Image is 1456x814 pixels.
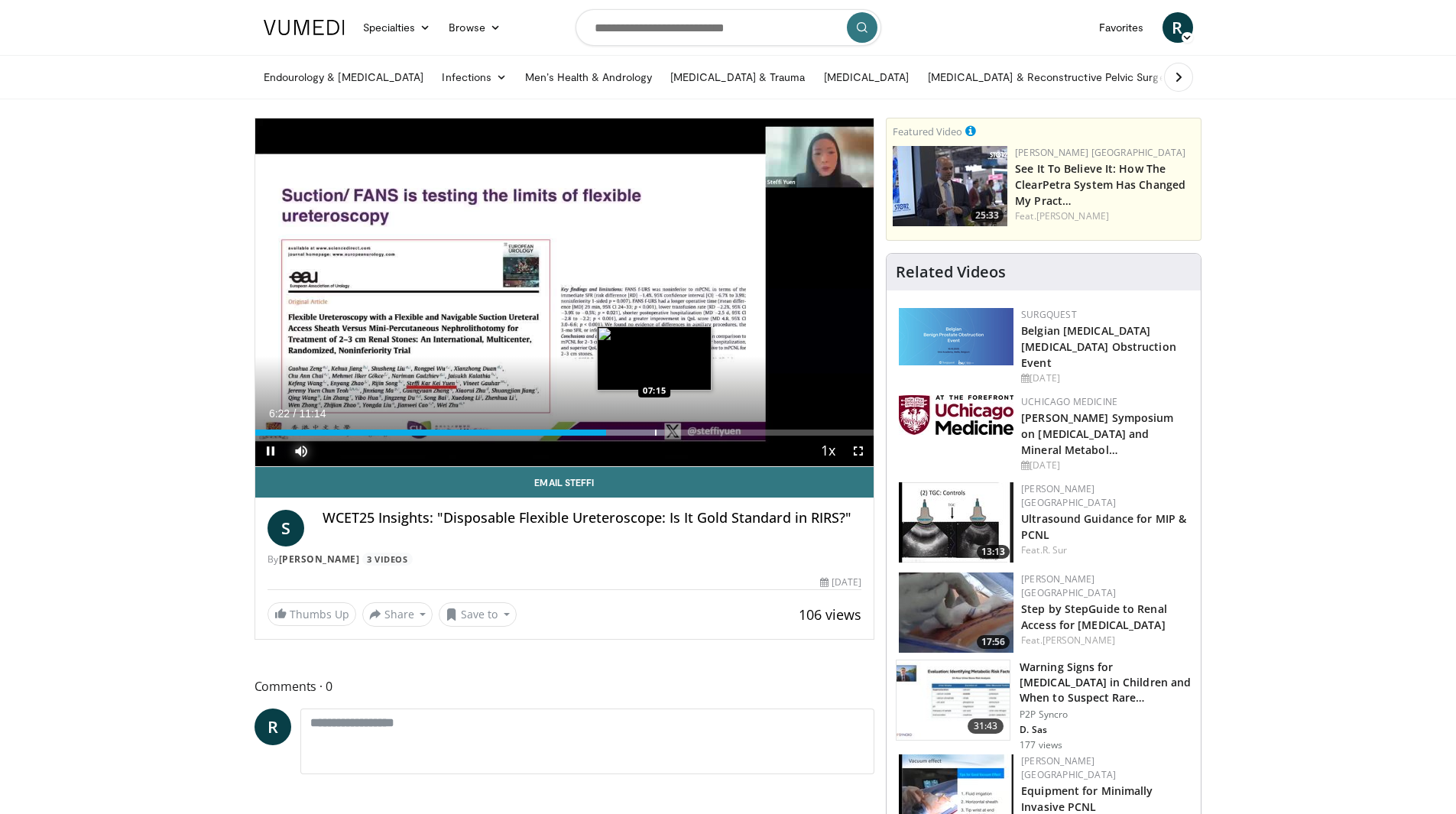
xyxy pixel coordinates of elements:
div: Feat. [1021,634,1188,647]
button: Mute [286,436,316,466]
img: 47196b86-3779-4b90-b97e-820c3eda9b3b.150x105_q85_crop-smart_upscale.jpg [893,146,1007,226]
a: Step by StepGuide to Renal Access for [MEDICAL_DATA] [1021,602,1167,632]
button: Fullscreen [843,436,874,466]
a: Thumbs Up [268,602,356,626]
span: 6:22 [269,407,290,420]
a: [PERSON_NAME] [GEOGRAPHIC_DATA] [1021,572,1116,599]
div: Progress Bar [255,430,874,436]
img: b1bc6859-4bdd-4be1-8442-b8b8c53ce8a1.150x105_q85_crop-smart_upscale.jpg [897,660,1010,740]
div: [DATE] [1021,459,1188,472]
span: 13:13 [977,545,1010,559]
a: 3 Videos [362,553,413,566]
a: 25:33 [893,146,1007,226]
img: be78edef-9c83-4ca4-81c3-bb590ce75b9a.150x105_q85_crop-smart_upscale.jpg [899,572,1013,653]
span: 31:43 [968,718,1004,734]
a: [PERSON_NAME] Symposium on [MEDICAL_DATA] and Mineral Metabol… [1021,410,1173,457]
div: [DATE] [1021,371,1188,385]
img: VuMedi Logo [264,20,345,35]
a: Browse [439,12,510,43]
video-js: Video Player [255,118,874,467]
span: 17:56 [977,635,1010,649]
a: [MEDICAL_DATA] [815,62,919,92]
img: image.jpeg [597,326,712,391]
small: Featured Video [893,125,962,138]
a: Men’s Health & Andrology [516,62,661,92]
a: 31:43 Warning Signs for [MEDICAL_DATA] in Children and When to Suspect Rare… P2P Syncro D. Sas 17... [896,660,1192,751]
a: R. Sur [1043,543,1068,556]
a: Email Steffi [255,467,874,498]
a: 13:13 [899,482,1013,563]
p: 177 views [1020,739,1062,751]
a: Surgquest [1021,308,1077,321]
a: [PERSON_NAME] [1036,209,1109,222]
a: R [1163,12,1193,43]
a: Specialties [354,12,440,43]
a: [PERSON_NAME] [279,553,360,566]
a: [MEDICAL_DATA] & Trauma [661,62,815,92]
a: Favorites [1090,12,1153,43]
h4: WCET25 Insights: "Disposable Flexible Ureteroscope: Is It Gold Standard in RIRS?" [323,510,862,527]
a: [PERSON_NAME] [GEOGRAPHIC_DATA] [1021,482,1116,509]
div: [DATE] [820,576,861,589]
span: 25:33 [971,209,1004,222]
span: Comments 0 [255,676,875,696]
a: [MEDICAL_DATA] & Reconstructive Pelvic Surgery [919,62,1184,92]
img: 08d442d2-9bc4-4584-b7ef-4efa69e0f34c.png.150x105_q85_autocrop_double_scale_upscale_version-0.2.png [899,308,1013,365]
img: 5f87bdfb-7fdf-48f0-85f3-b6bcda6427bf.jpg.150x105_q85_autocrop_double_scale_upscale_version-0.2.jpg [899,395,1013,435]
a: [PERSON_NAME] [GEOGRAPHIC_DATA] [1015,146,1185,159]
h3: Warning Signs for [MEDICAL_DATA] in Children and When to Suspect Rare… [1020,660,1192,705]
a: 17:56 [899,572,1013,653]
span: 106 views [799,605,861,624]
a: Equipment for Minimally Invasive PCNL [1021,783,1153,814]
a: Belgian [MEDICAL_DATA] [MEDICAL_DATA] Obstruction Event [1021,323,1176,370]
button: Share [362,602,433,627]
a: UChicago Medicine [1021,395,1117,408]
button: Save to [439,602,517,627]
p: P2P Syncro [1020,709,1192,721]
a: Endourology & [MEDICAL_DATA] [255,62,433,92]
a: Infections [433,62,516,92]
div: Feat. [1015,209,1195,223]
button: Pause [255,436,286,466]
span: 11:14 [299,407,326,420]
img: ae74b246-eda0-4548-a041-8444a00e0b2d.150x105_q85_crop-smart_upscale.jpg [899,482,1013,563]
div: By [268,553,862,566]
a: Ultrasound Guidance for MIP & PCNL [1021,511,1186,542]
input: Search topics, interventions [576,9,881,46]
a: S [268,510,304,546]
a: R [255,709,291,745]
button: Playback Rate [812,436,843,466]
a: See It To Believe It: How The ClearPetra System Has Changed My Pract… [1015,161,1185,208]
div: Feat. [1021,543,1188,557]
a: [PERSON_NAME] [1043,634,1115,647]
span: / [293,407,297,420]
h4: Related Videos [896,263,1006,281]
p: D. Sas [1020,724,1192,736]
a: [PERSON_NAME] [GEOGRAPHIC_DATA] [1021,754,1116,781]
